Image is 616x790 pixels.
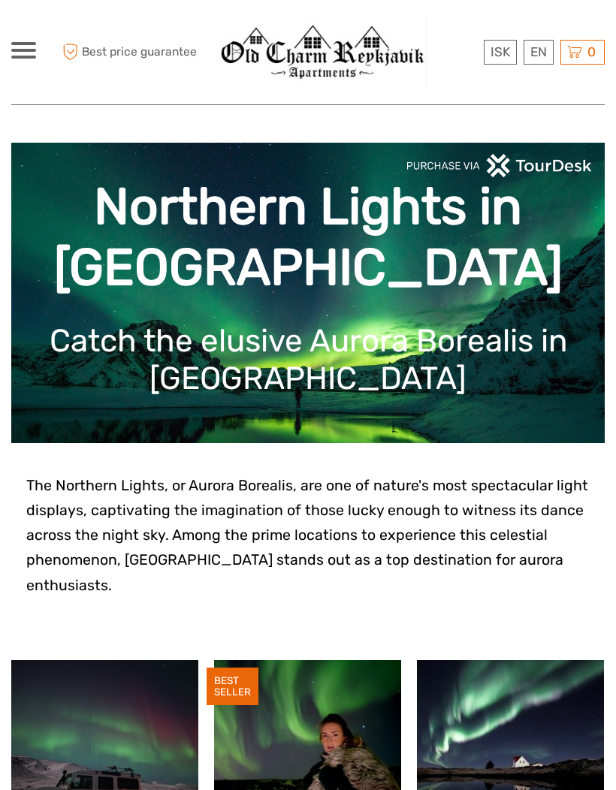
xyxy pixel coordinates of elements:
span: 0 [585,44,598,59]
span: ISK [491,44,510,59]
span: The Northern Lights, or Aurora Borealis, are one of nature's most spectacular light displays, cap... [26,477,588,594]
div: BEST SELLER [207,668,258,705]
img: 860-630756cf-5dde-4f09-b27d-3d87a8021d1f_logo_big.jpg [216,15,427,89]
div: EN [524,40,554,65]
h1: Catch the elusive Aurora Borealis in [GEOGRAPHIC_DATA] [34,322,582,398]
h1: Northern Lights in [GEOGRAPHIC_DATA] [34,176,582,298]
span: Best price guarantee [59,40,197,65]
img: PurchaseViaTourDeskwhite.png [406,154,593,177]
